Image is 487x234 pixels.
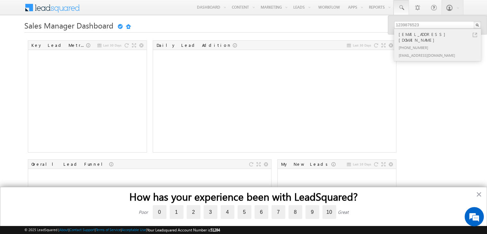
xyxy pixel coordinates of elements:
[353,42,371,48] span: Last 30 Days
[281,161,331,167] div: My New Leads
[476,189,482,199] button: Close
[122,228,146,232] a: Acceptable Use
[69,228,95,232] a: Contact Support
[204,205,217,219] label: 3
[272,205,285,219] label: 7
[187,205,200,219] label: 2
[31,42,86,48] div: Key Lead Metrics
[397,44,483,51] div: [PHONE_NUMBER]
[338,209,349,215] div: Great
[8,59,117,178] textarea: Type your message and hit 'Enter'
[397,51,483,59] div: [EMAIL_ADDRESS][DOMAIN_NAME]
[13,190,474,203] h2: How has your experience been with LeadSquared?
[156,42,233,48] div: Daily Lead Addition
[103,42,121,48] span: Last 30 Days
[394,21,481,29] input: Search Leads
[24,227,220,233] span: © 2025 LeadSquared | | | | |
[11,34,27,42] img: d_60004797649_company_0_60004797649
[33,34,108,42] div: Chat with us now
[238,205,251,219] label: 5
[322,205,336,219] label: 10
[170,205,183,219] label: 1
[397,31,483,44] div: [EMAIL_ADDRESS][DOMAIN_NAME]
[221,205,234,219] label: 4
[59,228,69,232] a: About
[87,184,116,193] em: Start Chat
[147,228,220,232] span: Your Leadsquared Account Number is
[24,20,113,30] span: Sales Manager Dashboard
[353,161,371,167] span: Last 10 Days
[139,209,148,215] div: Poor
[255,205,268,219] label: 6
[288,205,302,219] label: 8
[31,161,109,167] div: Overall Lead Funnel
[105,3,120,19] div: Minimize live chat window
[96,228,121,232] a: Terms of Service
[210,228,220,232] span: 51284
[153,205,166,219] label: 0
[305,205,319,219] label: 9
